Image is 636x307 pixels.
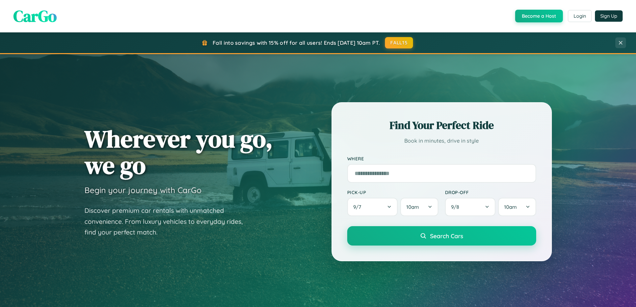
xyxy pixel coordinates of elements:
[84,205,251,238] p: Discover premium car rentals with unmatched convenience. From luxury vehicles to everyday rides, ...
[347,189,438,195] label: Pick-up
[451,204,462,210] span: 9 / 8
[445,198,496,216] button: 9/8
[400,198,438,216] button: 10am
[347,226,536,246] button: Search Cars
[353,204,365,210] span: 9 / 7
[445,189,536,195] label: Drop-off
[406,204,419,210] span: 10am
[498,198,536,216] button: 10am
[515,10,563,22] button: Become a Host
[84,126,273,178] h1: Wherever you go, we go
[347,118,536,133] h2: Find Your Perfect Ride
[595,10,623,22] button: Sign Up
[430,232,463,240] span: Search Cars
[568,10,592,22] button: Login
[13,5,57,27] span: CarGo
[347,198,398,216] button: 9/7
[385,37,413,48] button: FALL15
[213,39,380,46] span: Fall into savings with 15% off for all users! Ends [DATE] 10am PT.
[504,204,517,210] span: 10am
[84,185,202,195] h3: Begin your journey with CarGo
[347,136,536,146] p: Book in minutes, drive in style
[347,156,536,161] label: Where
